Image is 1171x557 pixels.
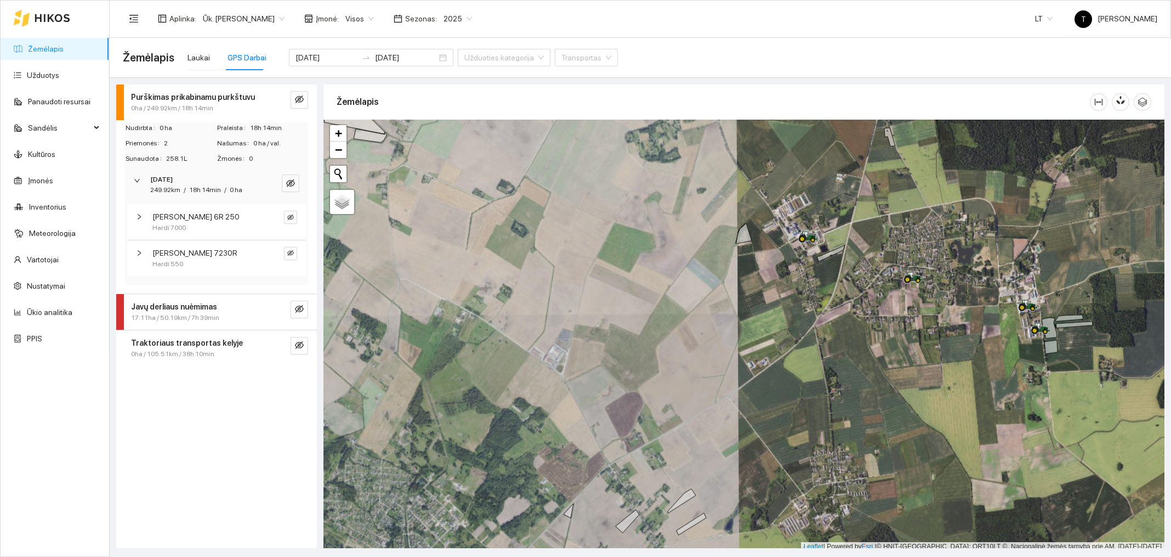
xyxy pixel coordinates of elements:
span: Sezonas : [405,13,437,25]
span: − [335,143,342,156]
a: Meteorologija [29,229,76,238]
span: menu-fold [129,14,139,24]
strong: Javų derliaus nuėmimas [131,302,217,311]
a: Zoom out [330,142,346,158]
span: Priemonės [126,138,164,149]
span: eye-invisible [295,95,304,105]
button: eye-invisible [291,91,308,109]
a: Nustatymai [27,282,65,290]
a: Ūkio analitika [27,308,72,317]
span: Ūk. Sigitas Krivickas [203,10,285,27]
span: Visos [345,10,374,27]
button: menu-fold [123,8,145,30]
span: swap-right [362,53,371,62]
span: Žmonės [217,154,249,164]
span: calendar [394,14,402,23]
span: column-width [1090,98,1107,106]
span: shop [304,14,313,23]
span: Aplinka : [169,13,196,25]
span: Sandėlis [28,117,90,139]
span: right [136,213,143,220]
span: Įmonė : [316,13,339,25]
span: Hardi 550 [152,259,183,269]
span: 18h 14min [250,123,308,133]
span: 0 ha [160,123,216,133]
a: Įmonės [28,176,53,185]
span: 258.1L [166,154,216,164]
div: Javų derliaus nuėmimas17.11ha / 50.19km / 7h 39mineye-invisible [116,294,317,330]
span: to [362,53,371,62]
button: eye-invisible [282,175,299,192]
a: Esri [862,543,873,550]
span: right [136,250,143,256]
button: eye-invisible [291,301,308,318]
span: 18h 14min [189,186,221,194]
span: 17.11ha / 50.19km / 7h 39min [131,313,219,323]
span: 0ha / 249.92km / 18h 14min [131,103,213,114]
button: eye-invisible [291,337,308,355]
span: Žemėlapis [123,49,174,66]
a: Layers [330,190,354,214]
a: Inventorius [29,202,66,211]
div: Traktoriaus transportas kelyje0ha / 105.51km / 38h 10mineye-invisible [116,330,317,366]
a: Žemėlapis [28,44,64,53]
button: eye-invisible [284,211,297,224]
span: Našumas [217,138,253,149]
span: [PERSON_NAME] [1075,14,1157,23]
a: Užduotys [27,71,59,80]
a: Panaudoti resursai [28,97,90,106]
a: PPIS [27,334,42,343]
strong: Purškimas prikabinamu purkštuvu [131,93,255,102]
div: Laukai [187,52,210,64]
span: | [875,543,877,550]
span: eye-invisible [286,179,295,189]
div: [DATE]249.92km/18h 14min/0 haeye-invisible [125,168,308,202]
div: Purškimas prikabinamu purkštuvu0ha / 249.92km / 18h 14mineye-invisible [116,85,317,120]
span: 0 ha / val. [253,138,308,149]
span: / [224,186,226,194]
span: Nudirbta [126,123,160,133]
span: Hardi 7000 [152,223,186,233]
a: Vartotojai [27,255,59,264]
a: Kultūros [28,150,55,159]
button: Initiate a new search [330,166,346,182]
span: eye-invisible [295,305,304,315]
button: column-width [1090,93,1107,111]
div: Žemėlapis [337,86,1090,117]
div: | Powered by © HNIT-[GEOGRAPHIC_DATA]; ORT10LT ©, Nacionalinė žemės tarnyba prie AM, [DATE]-[DATE] [801,542,1164,552]
strong: Traktoriaus transportas kelyje [131,339,243,347]
span: + [335,126,342,140]
span: layout [158,14,167,23]
div: [PERSON_NAME] 7230RHardi 550eye-invisible [127,240,306,276]
span: 2 [164,138,216,149]
span: Praleista [217,123,250,133]
span: 0ha / 105.51km / 38h 10min [131,349,214,359]
div: [PERSON_NAME] 6R 250Hardi 7000eye-invisible [127,204,306,240]
span: 249.92km [150,186,180,194]
span: eye-invisible [287,214,294,222]
input: Pradžios data [295,52,357,64]
span: eye-invisible [287,250,294,257]
a: Zoom in [330,125,346,142]
span: [PERSON_NAME] 6R 250 [152,211,240,223]
span: LT [1035,10,1053,27]
span: 0 [249,154,308,164]
strong: [DATE] [150,176,173,183]
div: GPS Darbai [228,52,266,64]
span: eye-invisible [295,341,304,351]
span: T [1081,10,1086,28]
span: 2025 [444,10,472,27]
span: right [134,177,140,184]
button: eye-invisible [284,247,297,260]
a: Leaflet [804,543,823,550]
span: 0 ha [230,186,242,194]
span: / [184,186,186,194]
span: Sunaudota [126,154,166,164]
input: Pabaigos data [375,52,437,64]
span: [PERSON_NAME] 7230R [152,247,237,259]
